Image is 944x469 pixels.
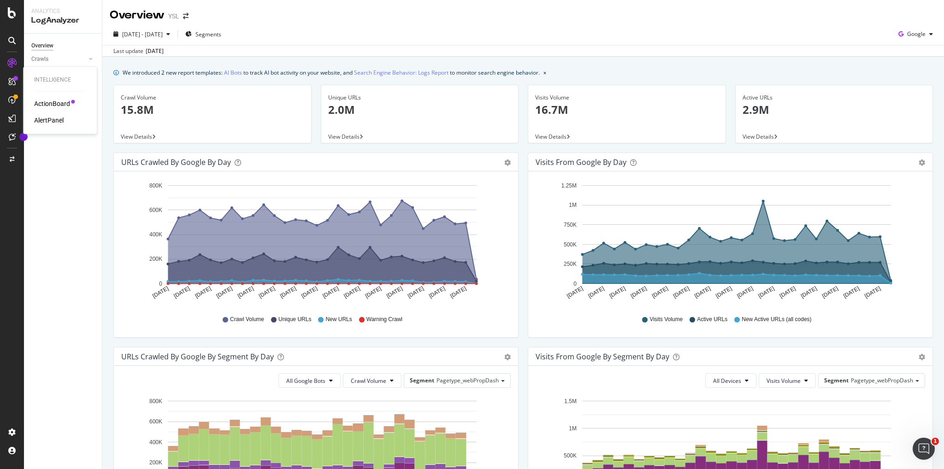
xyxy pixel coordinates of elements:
a: AlertPanel [34,116,64,125]
span: View Details [743,133,774,141]
text: [DATE] [300,285,319,299]
text: 250K [564,261,577,267]
text: 1M [569,202,577,209]
div: YSL [168,12,179,21]
span: [DATE] - [DATE] [122,30,163,38]
text: 200K [149,459,162,466]
text: [DATE] [194,285,212,299]
div: gear [919,354,925,360]
div: URLs Crawled by Google by day [121,158,231,167]
div: Unique URLs [328,94,512,102]
div: Analytics [31,7,94,15]
div: URLs Crawled by Google By Segment By Day [121,352,274,361]
span: 1 [932,438,939,445]
text: 750K [564,222,577,228]
text: 0 [573,281,577,287]
text: 200K [149,256,162,263]
div: Active URLs [743,94,926,102]
button: close banner [541,66,549,79]
div: We introduced 2 new report templates: to track AI bot activity on your website, and to monitor se... [123,68,540,77]
text: 500K [564,453,577,459]
text: 400K [149,439,162,446]
button: Segments [182,27,225,41]
iframe: Intercom live chat [913,438,935,460]
text: [DATE] [779,285,797,299]
span: All Google Bots [286,377,325,385]
span: Segment [410,376,434,384]
div: arrow-right-arrow-left [183,13,189,19]
div: Visits from Google by day [536,158,626,167]
text: [DATE] [608,285,627,299]
text: [DATE] [714,285,733,299]
p: 2.0M [328,102,512,117]
span: Pagetype_webPropDash [437,376,499,384]
text: 600K [149,418,162,425]
a: Crawls [31,54,86,64]
svg: A chart. [121,179,507,307]
a: ActionBoard [34,99,70,108]
p: 15.8M [121,102,304,117]
a: Overview [31,41,95,51]
text: [DATE] [385,285,404,299]
div: info banner [113,68,933,77]
text: [DATE] [863,285,882,299]
span: New Active URLs (all codes) [742,316,811,323]
text: 1.5M [564,398,577,405]
span: Crawl Volume [230,316,264,323]
text: [DATE] [736,285,754,299]
text: [DATE] [800,285,818,299]
text: [DATE] [821,285,839,299]
text: [DATE] [279,285,297,299]
button: Crawl Volume [343,373,401,388]
div: Overview [110,7,165,23]
text: [DATE] [757,285,776,299]
text: [DATE] [587,285,606,299]
span: All Devices [713,377,741,385]
span: Pagetype_webPropDash [851,376,913,384]
div: Tooltip anchor [19,133,28,141]
text: 1M [569,425,577,432]
text: [DATE] [651,285,669,299]
text: 800K [149,182,162,189]
div: Visits from Google By Segment By Day [536,352,669,361]
p: 2.9M [743,102,926,117]
div: Crawl Volume [121,94,304,102]
a: AI Bots [224,68,242,77]
span: Google [907,30,926,38]
span: Segments [195,30,221,38]
span: Active URLs [697,316,727,323]
text: [DATE] [321,285,340,299]
span: Warning Crawl [366,316,402,323]
span: Unique URLs [278,316,311,323]
span: Visits Volume [649,316,683,323]
span: View Details [535,133,566,141]
text: [DATE] [693,285,712,299]
text: [DATE] [215,285,234,299]
text: 800K [149,398,162,405]
div: gear [504,354,511,360]
text: [DATE] [428,285,446,299]
button: [DATE] - [DATE] [110,27,174,41]
text: [DATE] [672,285,690,299]
div: Overview [31,41,53,51]
span: Crawl Volume [351,377,386,385]
svg: A chart. [536,179,922,307]
p: 16.7M [535,102,719,117]
text: 0 [159,281,162,287]
div: Visits Volume [535,94,719,102]
text: [DATE] [173,285,191,299]
text: [DATE] [364,285,383,299]
text: [DATE] [630,285,648,299]
button: All Google Bots [278,373,341,388]
text: [DATE] [236,285,255,299]
div: Crawls [31,54,48,64]
text: [DATE] [449,285,467,299]
button: All Devices [705,373,756,388]
text: [DATE] [842,285,861,299]
div: LogAnalyzer [31,15,94,26]
text: [DATE] [258,285,276,299]
span: Visits Volume [767,377,801,385]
